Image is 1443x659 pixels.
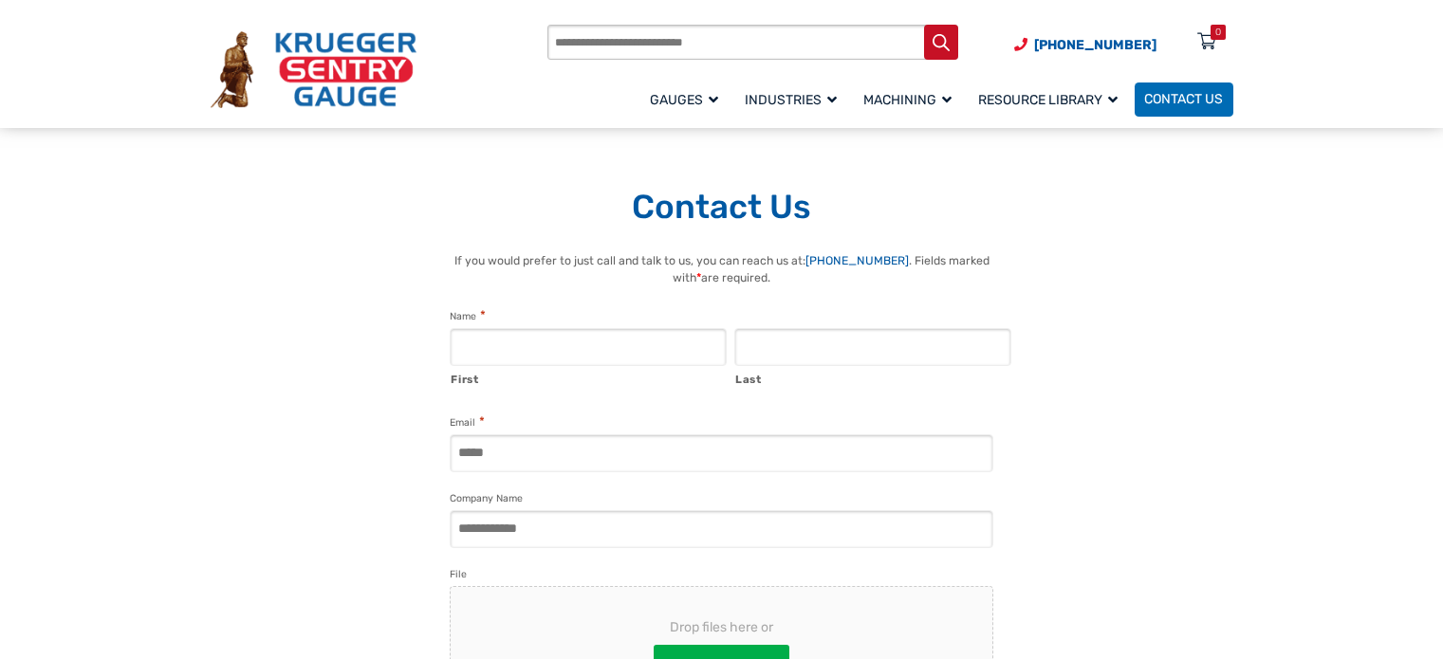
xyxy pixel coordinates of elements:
a: Machining [854,80,969,119]
div: 0 [1215,25,1221,40]
legend: Name [450,307,485,325]
span: Industries [745,92,837,108]
span: [PHONE_NUMBER] [1034,37,1156,53]
span: Resource Library [978,92,1118,108]
label: Last [735,367,1011,388]
span: Drop files here or [481,617,962,637]
a: Gauges [640,80,735,119]
label: First [451,367,727,388]
label: Company Name [450,490,523,507]
a: Contact Us [1135,82,1233,117]
span: Contact Us [1144,92,1223,108]
a: Phone Number (920) 434-8860 [1014,35,1156,55]
img: Krueger Sentry Gauge [211,31,416,107]
a: [PHONE_NUMBER] [805,254,909,267]
h1: Contact Us [211,187,1233,229]
a: Resource Library [969,80,1135,119]
p: If you would prefer to just call and talk to us, you can reach us at: . Fields marked with are re... [431,252,1012,287]
span: Machining [863,92,952,108]
a: Industries [735,80,854,119]
label: File [450,566,467,583]
label: Email [450,413,484,431]
span: Gauges [650,92,718,108]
